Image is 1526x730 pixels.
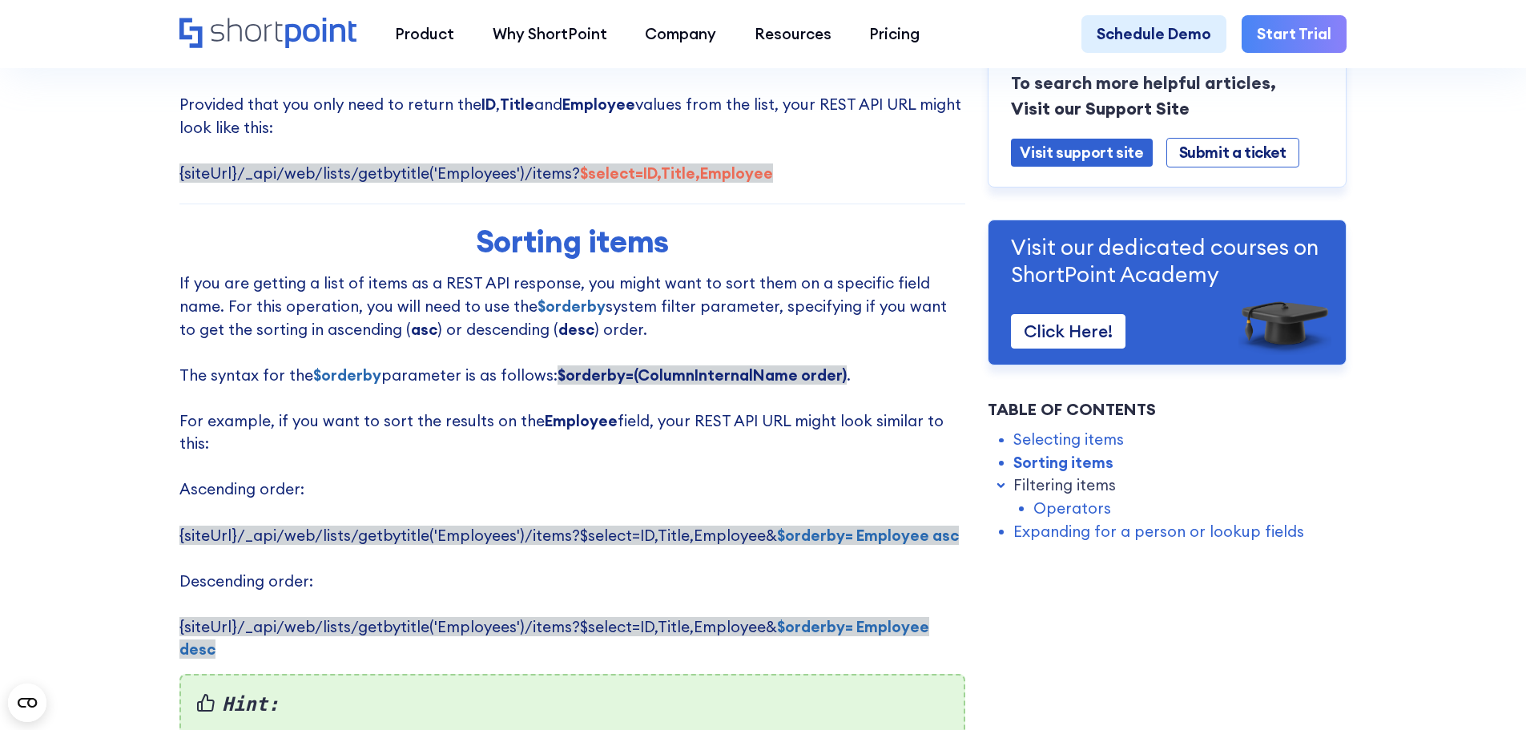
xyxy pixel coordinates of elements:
[1011,313,1125,348] a: Click Here!
[395,22,454,46] div: Product
[988,397,1347,421] div: Table of Contents
[538,296,606,316] strong: $orderby
[473,15,626,54] a: Why ShortPoint
[1013,428,1124,451] a: Selecting items
[493,22,607,46] div: Why ShortPoint
[179,272,965,661] p: If you are getting a list of items as a REST API response, you might want to sort them on a speci...
[1013,450,1113,474] a: Sorting items
[1033,497,1111,520] a: Operators
[1081,15,1226,54] a: Schedule Demo
[558,320,594,339] strong: desc
[545,411,618,430] strong: Employee
[735,15,851,54] a: Resources
[777,526,959,545] strong: $orderby= Employee asc
[869,22,920,46] div: Pricing
[1011,138,1152,166] a: Visit support site
[626,15,735,54] a: Company
[1013,474,1116,497] a: Filtering items
[179,617,929,659] span: {siteUrl}/_api/web/lists/getbytitle('Employees')/items?$select=ID,Title,Employee&
[1242,15,1347,54] a: Start Trial
[558,365,847,385] strong: $orderby=(ColumnInternalName order)
[1011,232,1323,288] p: Visit our dedicated courses on ShortPoint Academy
[376,15,473,54] a: Product
[1166,137,1299,167] a: Submit a ticket
[500,95,534,114] strong: Title
[562,95,635,114] strong: Employee
[755,22,831,46] div: Resources
[411,320,437,339] strong: asc
[179,526,959,545] span: {siteUrl}/_api/web/lists/getbytitle('Employees')/items?$select=ID,Title,Employee&
[313,365,381,385] strong: $orderby
[1013,519,1304,542] a: Expanding for a person or lookup fields
[851,15,940,54] a: Pricing
[196,691,948,720] em: Hint:
[179,18,356,50] a: Home
[481,95,496,114] strong: ID
[8,684,46,722] button: Open CMP widget
[272,224,872,259] h2: Sorting items
[645,22,716,46] div: Company
[580,163,773,183] strong: $select=ID,Title,Employee
[1446,653,1526,730] iframe: Chat Widget
[179,163,773,183] span: {siteUrl}/_api/web/lists/getbytitle('Employees')/items?
[1011,70,1323,121] p: To search more helpful articles, Visit our Support Site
